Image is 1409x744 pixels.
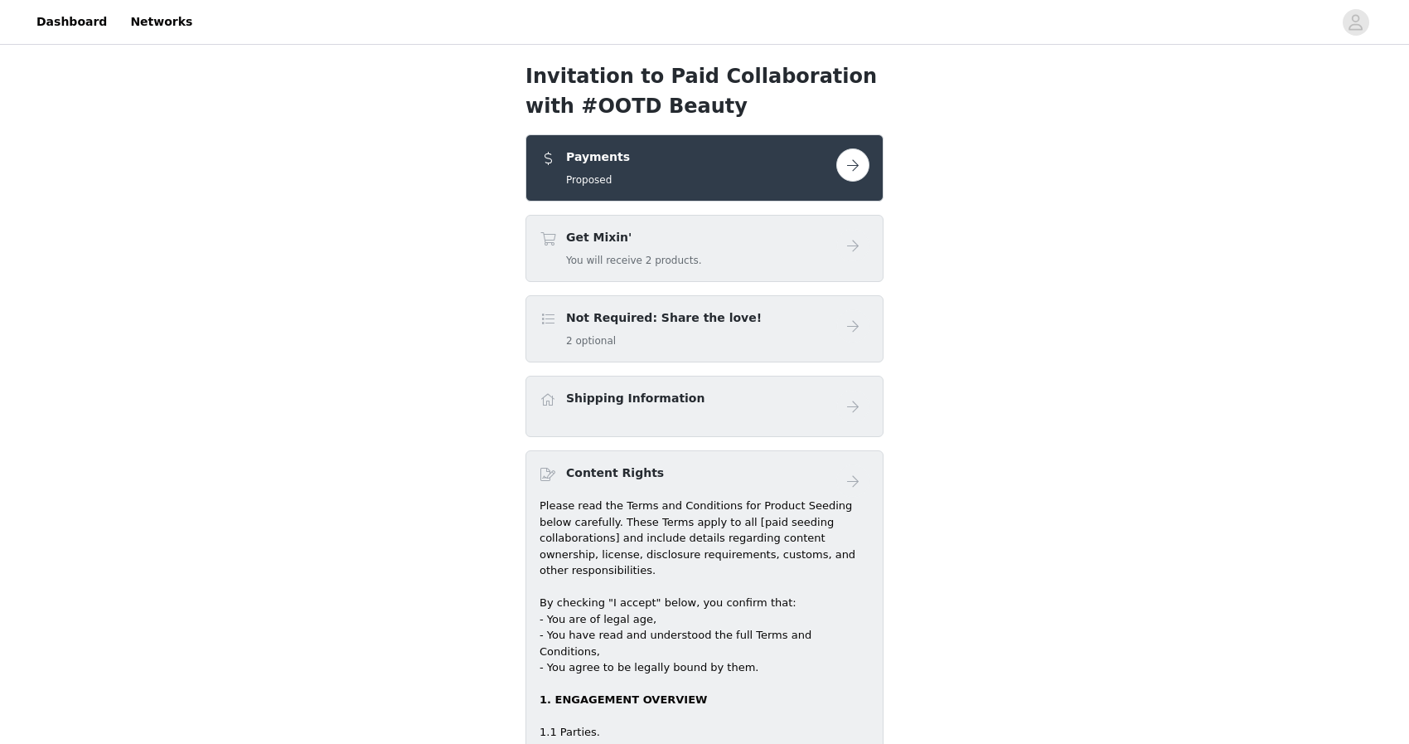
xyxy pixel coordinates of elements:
h4: Payments [566,148,630,166]
p: Please read the Terms and Conditions for Product Seeding below carefully. These Terms apply to al... [540,498,869,708]
a: Dashboard [27,3,117,41]
div: Payments [525,134,884,202]
div: 1.1 Parties. [540,708,869,741]
h5: Proposed [566,173,630,187]
div: Get Mixin' [525,215,884,282]
div: avatar [1348,9,1363,36]
h4: Shipping Information [566,390,704,407]
a: Networks [120,3,202,41]
strong: 1. ENGAGEMENT OVERVIEW [540,693,707,706]
h1: Invitation to Paid Collaboration with #OOTD Beauty [525,61,884,121]
h5: 2 optional [566,333,762,348]
h4: Content Rights [566,464,664,482]
div: Shipping Information [525,376,884,437]
div: Not Required: Share the love! [525,295,884,362]
h5: You will receive 2 products. [566,253,701,268]
h4: Not Required: Share the love! [566,309,762,327]
h4: Get Mixin' [566,229,701,246]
